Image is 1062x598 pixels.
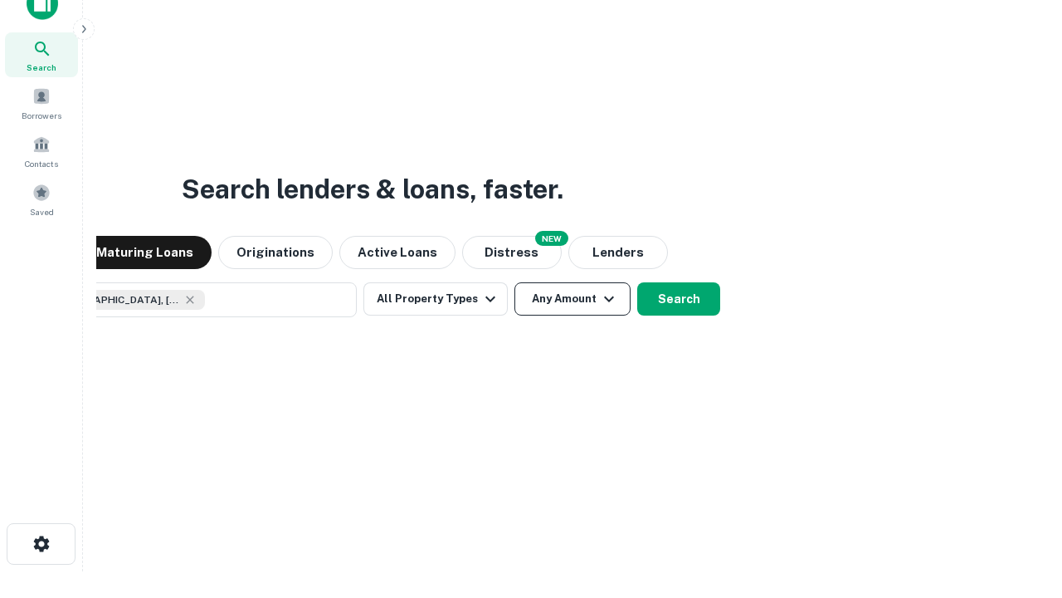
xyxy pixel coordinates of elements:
button: Search distressed loans with lien and other non-mortgage details. [462,236,562,269]
button: Originations [218,236,333,269]
span: [GEOGRAPHIC_DATA], [GEOGRAPHIC_DATA], [GEOGRAPHIC_DATA] [56,292,180,307]
button: Lenders [568,236,668,269]
a: Borrowers [5,81,78,125]
a: Search [5,32,78,77]
button: All Property Types [363,282,508,316]
h3: Search lenders & loans, faster. [182,169,563,209]
a: Saved [5,177,78,222]
button: [GEOGRAPHIC_DATA], [GEOGRAPHIC_DATA], [GEOGRAPHIC_DATA] [25,282,357,317]
div: NEW [535,231,568,246]
button: Any Amount [514,282,631,316]
span: Contacts [25,157,58,170]
a: Contacts [5,129,78,174]
span: Borrowers [22,109,61,122]
iframe: Chat Widget [979,465,1062,545]
button: Search [637,282,720,316]
button: Maturing Loans [78,236,212,269]
span: Search [27,61,56,74]
span: Saved [30,205,54,218]
button: Active Loans [339,236,455,269]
